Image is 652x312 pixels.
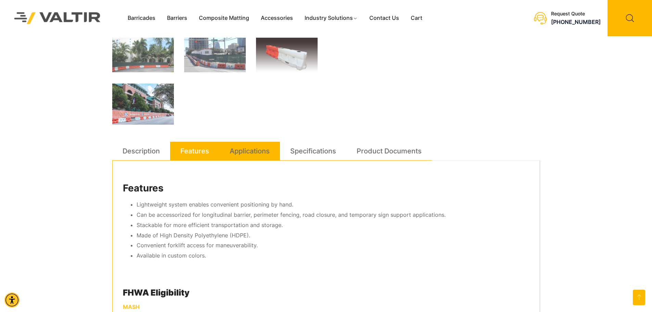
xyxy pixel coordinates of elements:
li: Stackable for more efficient transportation and storage. [137,220,529,230]
a: Barriers [161,13,193,23]
a: Accessories [255,13,299,23]
a: Composite Matting [193,13,255,23]
a: Industry Solutions [299,13,363,23]
a: Barricades [122,13,161,23]
img: Construction site with traffic barriers, green fencing, and a street sign for Nueces St. in an ur... [184,38,246,72]
a: Features [180,142,209,160]
h2: Features [123,183,529,194]
li: Made of High Density Polyethylene (HDPE). [137,230,529,241]
strong: FHWA Eligibility [123,288,190,298]
a: Description [123,142,160,160]
img: A segmented traffic barrier in orange and white, designed for road safety and construction zones. [256,38,318,73]
img: A view of Minute Maid Park with a barrier displaying "Houston Astros" and a Texas flag, surrounde... [112,84,174,125]
a: Applications [230,142,270,160]
div: Accessibility Menu [4,292,20,308]
img: Valtir Rentals [5,3,110,33]
a: Open this option [633,290,645,305]
a: Cart [405,13,428,23]
li: Can be accessorized for longitudinal barrier, perimeter fencing, road closure, and temporary sign... [137,210,529,220]
li: Available in custom colors. [137,251,529,261]
a: Contact Us [363,13,405,23]
div: Request Quote [551,11,601,17]
li: Lightweight system enables convenient positioning by hand. [137,200,529,210]
li: Convenient forklift access for maneuverability. [137,240,529,251]
img: A construction area with orange and white barriers, surrounded by palm trees and a building in th... [112,38,174,72]
a: Product Documents [357,142,422,160]
strong: MASH [123,303,140,310]
a: call (888) 496-3625 [551,18,601,25]
a: Specifications [290,142,336,160]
